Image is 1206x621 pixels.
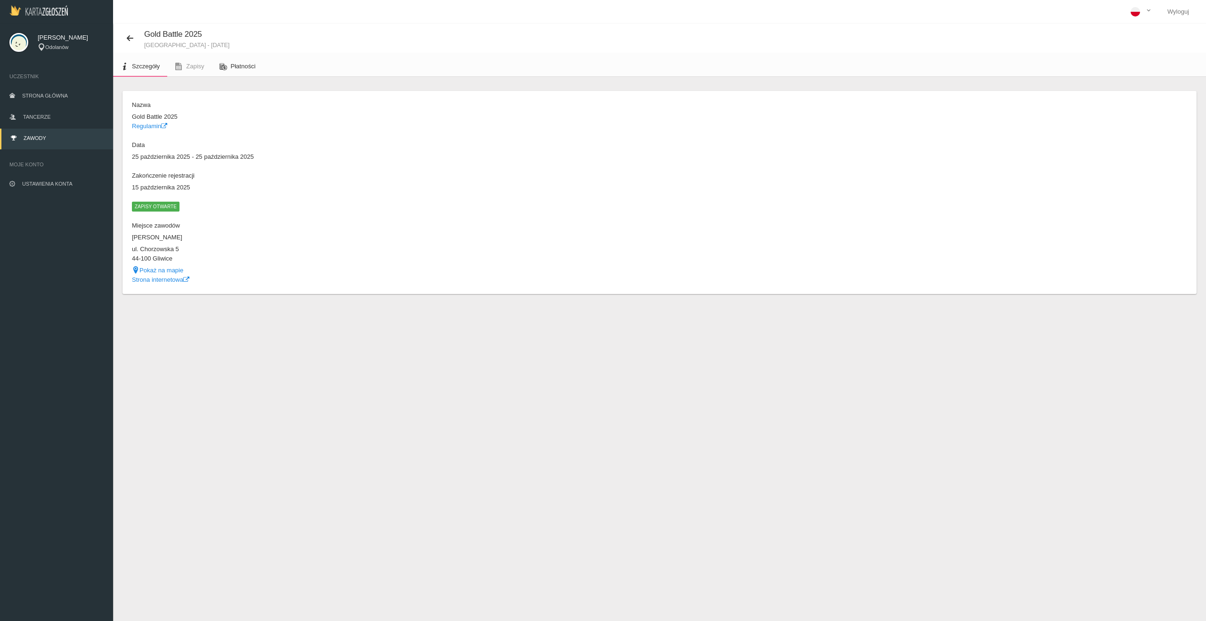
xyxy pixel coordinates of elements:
[132,221,655,230] dt: Miejsce zawodów
[38,43,104,51] div: Odolanów
[132,233,655,242] dd: [PERSON_NAME]
[144,42,229,48] small: [GEOGRAPHIC_DATA] - [DATE]
[132,140,655,150] dt: Data
[132,254,655,263] dd: 44-100 Gliwice
[132,100,655,110] dt: Nazwa
[132,276,189,283] a: Strona internetowa
[144,30,202,39] span: Gold Battle 2025
[212,56,263,77] a: Płatności
[132,171,655,180] dt: Zakończenie rejestracji
[132,112,655,122] dd: Gold Battle 2025
[132,183,655,192] dd: 15 października 2025
[132,245,655,254] dd: ul. Chorzowska 5
[9,160,104,169] span: Moje konto
[132,152,655,162] dd: 25 października 2025 - 25 października 2025
[38,33,104,42] span: [PERSON_NAME]
[22,93,68,98] span: Strona główna
[9,72,104,81] span: Uczestnik
[231,63,256,70] span: Płatności
[132,123,167,130] a: Regulamin
[132,202,179,211] span: Zapisy otwarte
[22,181,73,187] span: Ustawienia konta
[9,33,28,52] img: svg
[167,56,212,77] a: Zapisy
[132,203,179,210] a: Zapisy otwarte
[24,135,46,141] span: Zawody
[186,63,204,70] span: Zapisy
[23,114,50,120] span: Tancerze
[132,63,160,70] span: Szczegóły
[113,56,167,77] a: Szczegóły
[132,267,183,274] a: Pokaż na mapie
[9,5,68,16] img: Logo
